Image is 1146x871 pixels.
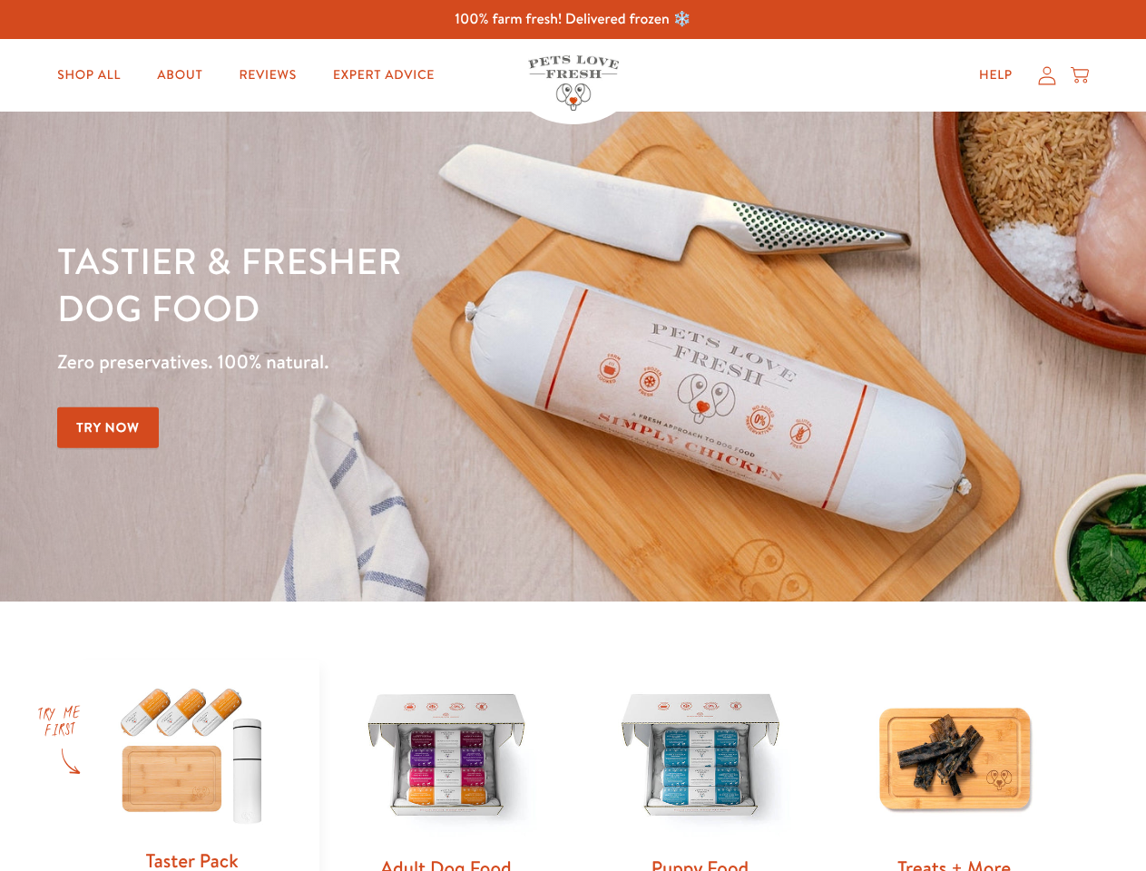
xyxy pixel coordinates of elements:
a: Shop All [43,57,135,93]
img: Pets Love Fresh [528,55,619,111]
a: Reviews [224,57,310,93]
a: Help [965,57,1027,93]
a: Expert Advice [318,57,449,93]
h1: Tastier & fresher dog food [57,237,745,331]
p: Zero preservatives. 100% natural. [57,346,745,378]
a: About [142,57,217,93]
a: Try Now [57,407,159,448]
